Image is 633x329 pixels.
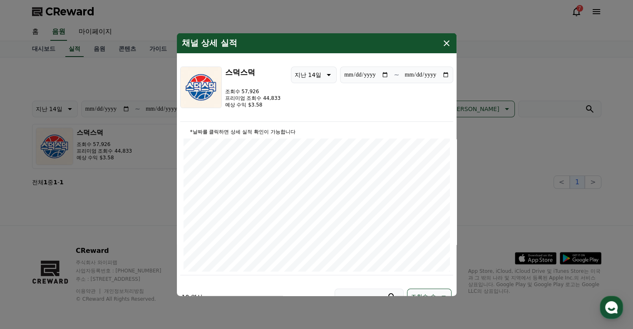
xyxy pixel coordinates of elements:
[26,272,31,279] span: 홈
[107,260,160,281] a: 설정
[182,292,203,301] p: 10 영상
[295,69,321,80] p: 지난 14일
[177,33,457,296] div: modal
[182,38,238,48] h4: 채널 상세 실적
[55,260,107,281] a: 대화
[180,66,222,108] img: 스덕스덕
[76,273,86,280] span: 대화
[225,101,281,108] p: 예상 수익 $3.58
[411,290,436,302] p: 조회수 순
[184,128,450,135] p: *날짜를 클릭하면 상세 실적 확인이 가능합니다
[129,272,139,279] span: 설정
[2,260,55,281] a: 홈
[225,66,281,78] h3: 스덕스덕
[291,66,337,83] button: 지난 14일
[394,69,399,79] p: ~
[407,288,451,304] button: 조회수 순
[225,94,281,101] p: 프리미엄 조회수 44,833
[225,88,281,94] p: 조회수 57,926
